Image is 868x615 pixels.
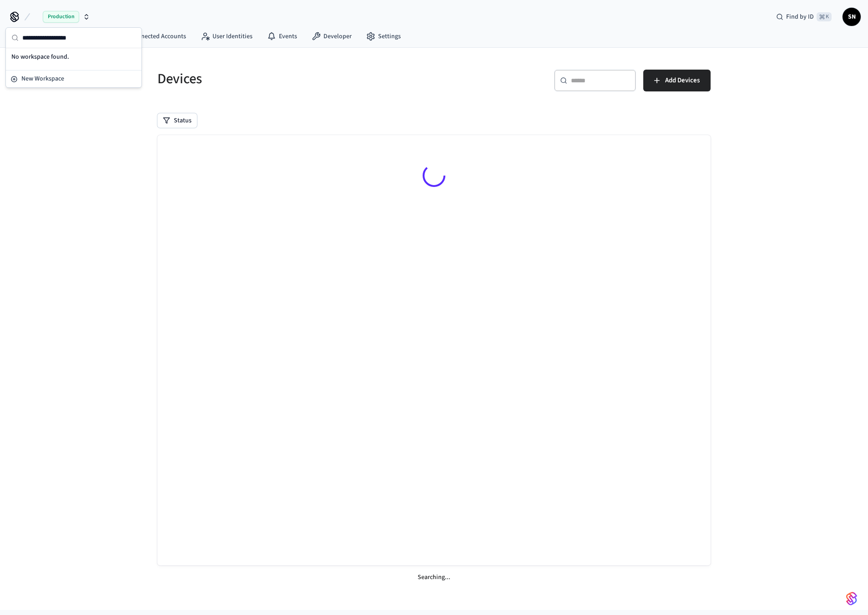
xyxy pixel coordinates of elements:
[157,70,429,88] h5: Devices
[665,75,700,86] span: Add Devices
[843,8,861,26] button: SN
[157,113,197,128] button: Status
[786,12,814,21] span: Find by ID
[111,28,193,45] a: Connected Accounts
[304,28,359,45] a: Developer
[193,28,260,45] a: User Identities
[359,28,408,45] a: Settings
[843,9,860,25] span: SN
[846,591,857,606] img: SeamLogoGradient.69752ec5.svg
[260,28,304,45] a: Events
[7,71,141,86] button: New Workspace
[8,50,140,65] div: No workspace found.
[21,74,64,84] span: New Workspace
[643,70,711,91] button: Add Devices
[43,11,79,23] span: Production
[6,66,141,70] div: Suggestions
[157,565,711,590] div: Searching...
[769,9,839,25] div: Find by ID⌘ K
[817,12,832,21] span: ⌘ K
